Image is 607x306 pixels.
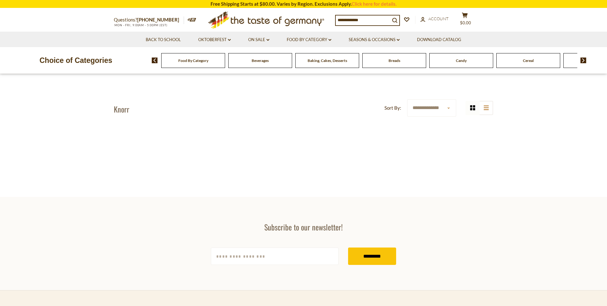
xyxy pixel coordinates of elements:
[352,1,396,7] a: Click here for details.
[428,16,449,21] span: Account
[211,222,396,232] h3: Subscribe to our newsletter!
[460,20,471,25] span: $0.00
[384,104,401,112] label: Sort By:
[252,58,269,63] a: Beverages
[248,36,269,43] a: On Sale
[198,36,231,43] a: Oktoberfest
[114,16,184,24] p: Questions?
[523,58,534,63] a: Cereal
[114,23,168,27] span: MON - FRI, 9:00AM - 5:00PM (EST)
[455,12,474,28] button: $0.00
[417,36,461,43] a: Download Catalog
[114,104,129,114] h1: Knorr
[178,58,208,63] a: Food By Category
[349,36,400,43] a: Seasons & Occasions
[152,58,158,63] img: previous arrow
[308,58,347,63] a: Baking, Cakes, Desserts
[137,17,179,22] a: [PHONE_NUMBER]
[580,58,586,63] img: next arrow
[420,15,449,22] a: Account
[456,58,467,63] a: Candy
[389,58,400,63] a: Breads
[146,36,181,43] a: Back to School
[287,36,331,43] a: Food By Category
